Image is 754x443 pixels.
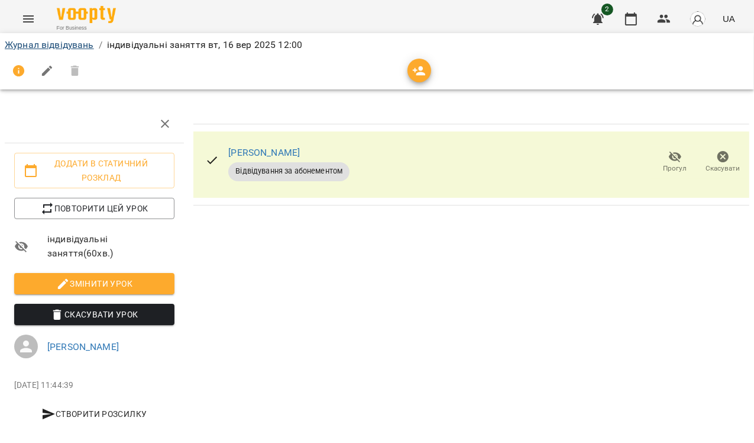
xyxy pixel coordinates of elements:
span: Скасувати [706,163,740,174]
a: [PERSON_NAME] [228,147,300,158]
button: Menu [14,5,43,33]
span: For Business [57,24,116,32]
span: Прогул [664,163,687,174]
span: Скасувати Урок [24,307,165,322]
span: індивідуальні заняття ( 60 хв. ) [47,232,174,260]
span: Додати в статичний розклад [24,156,165,185]
button: Скасувати [699,146,747,179]
button: Прогул [651,146,699,179]
img: Voopty Logo [57,6,116,23]
button: Створити розсилку [14,403,174,425]
button: Повторити цей урок [14,198,174,219]
span: 2 [601,4,613,15]
img: avatar_s.png [690,11,706,27]
span: Змінити урок [24,277,165,291]
button: UA [718,8,740,30]
p: індивідуальні заняття вт, 16 вер 2025 12:00 [107,38,302,52]
p: [DATE] 11:44:39 [14,380,174,391]
li: / [99,38,102,52]
span: Відвідування за абонементом [228,166,350,176]
span: UA [723,12,735,25]
button: Скасувати Урок [14,304,174,325]
span: Повторити цей урок [24,201,165,216]
nav: breadcrumb [5,38,749,52]
a: Журнал відвідувань [5,39,94,50]
button: Додати в статичний розклад [14,153,174,188]
a: [PERSON_NAME] [47,341,119,352]
span: Створити розсилку [19,407,170,421]
button: Змінити урок [14,273,174,294]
